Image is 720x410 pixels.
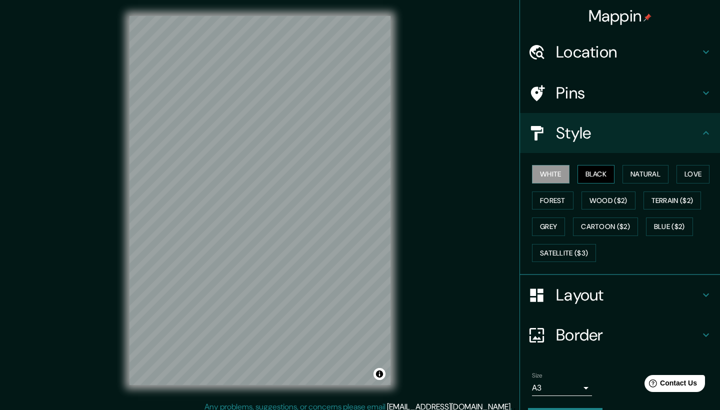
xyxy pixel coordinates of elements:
[643,13,651,21] img: pin-icon.png
[532,191,573,210] button: Forest
[532,244,596,262] button: Satellite ($3)
[646,217,693,236] button: Blue ($2)
[556,83,700,103] h4: Pins
[556,123,700,143] h4: Style
[573,217,638,236] button: Cartoon ($2)
[643,191,701,210] button: Terrain ($2)
[676,165,709,183] button: Love
[520,113,720,153] div: Style
[622,165,668,183] button: Natural
[631,371,709,399] iframe: Help widget launcher
[556,42,700,62] h4: Location
[520,315,720,355] div: Border
[532,217,565,236] button: Grey
[373,368,385,380] button: Toggle attribution
[577,165,615,183] button: Black
[129,16,390,385] canvas: Map
[588,6,652,26] h4: Mappin
[520,73,720,113] div: Pins
[532,165,569,183] button: White
[532,380,592,396] div: A3
[520,32,720,72] div: Location
[581,191,635,210] button: Wood ($2)
[532,371,542,380] label: Size
[556,325,700,345] h4: Border
[556,285,700,305] h4: Layout
[520,275,720,315] div: Layout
